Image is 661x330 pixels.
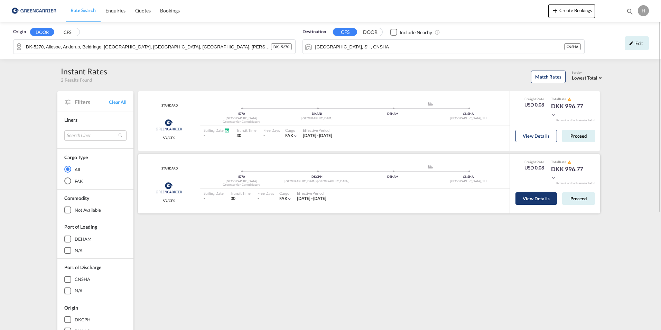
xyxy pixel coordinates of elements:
span: Port of Loading [64,224,97,230]
div: DKK 996.77 [551,102,586,119]
div: N/A [75,247,83,254]
md-select: Select: Lowest Total [572,73,604,81]
div: not available [75,207,101,213]
div: DKK 996.77 [551,165,586,182]
div: DEHAM [355,175,431,179]
span: [DATE] - [DATE] [297,196,326,201]
md-checkbox: N/A [64,247,127,254]
button: icon-plus 400-fgCreate Bookings [548,4,595,18]
span: [DATE] - [DATE] [303,133,332,138]
div: DEHAM [75,236,92,242]
div: CNSHA [430,175,506,179]
div: Total Rate [551,97,586,102]
div: Sort by [572,71,604,75]
div: Cargo [285,128,298,133]
div: USD 0.08 [524,164,544,171]
span: Quotes [135,8,150,13]
div: Cargo [279,191,292,196]
md-icon: Schedules Available [224,128,230,133]
div: Greencarrier Consolidators [204,120,279,124]
span: Origin [64,305,78,311]
div: [GEOGRAPHIC_DATA], SH [430,116,506,121]
div: Transit Time [231,191,251,196]
div: Remark and Inclusion included [551,118,600,122]
div: Sailing Date [204,191,224,196]
img: Greencarrier Consolidators [153,179,184,196]
div: Cargo Type [64,154,88,161]
button: DOOR [30,28,54,36]
div: Total Rate [551,159,586,165]
md-checkbox: DKCPH [64,316,127,323]
div: 30 [231,196,251,202]
md-icon: icon-alert [567,160,571,164]
span: Destination [302,28,326,35]
div: CNSHA [430,112,506,116]
div: [GEOGRAPHIC_DATA] [279,116,355,121]
div: Sailing Date [204,128,230,133]
span: SD/CFS [163,135,175,140]
button: CFS [55,28,80,36]
div: DEHAM [355,112,431,116]
div: Free Days [263,128,280,133]
span: STANDARD [160,166,178,171]
button: View Details [515,192,557,205]
div: DKCPH [279,175,355,179]
button: icon-alert [567,97,571,102]
div: N/A [75,287,83,294]
span: Liners [64,117,77,123]
div: [GEOGRAPHIC_DATA] [204,179,279,184]
span: Commodity [64,195,89,201]
md-input-container: DK-5270, Allesoe, Anderup, Beldringe, Kirkendrup, Lumby, Lumby Strand, Lumby-Torp, Lunde Dalskov,... [13,40,295,54]
div: Greencarrier Consolidators [204,183,279,187]
span: FAK [285,133,293,138]
md-checkbox: DEHAM [64,236,127,242]
span: 2 Results Found [61,77,92,83]
div: Contract / Rate Agreement / Tariff / Spot Pricing Reference Number: STANDARD [160,103,178,108]
md-icon: icon-plus 400-fg [551,6,559,15]
md-checkbox: CNSHA [64,276,127,283]
span: Clear All [109,99,127,105]
span: Origin [13,28,26,35]
div: - [204,133,230,139]
span: Filters [75,98,109,106]
div: Freight Rate [524,97,544,101]
md-input-container: Shanghai, SH, CNSHA [303,40,585,54]
div: Free Days [258,191,274,196]
div: Effective Period [303,128,332,133]
md-icon: Unchecked: Ignores neighbouring ports when fetching rates.Checked : Includes neighbouring ports w... [435,29,440,35]
md-icon: assets/icons/custom/ship-fill.svg [426,165,435,168]
span: Lowest Total [572,75,597,81]
div: icon-magnify [626,8,634,18]
md-icon: icon-pencil [629,41,634,46]
div: H [638,5,649,16]
button: Proceed [562,192,595,205]
img: Greencarrier Consolidators [153,116,184,134]
div: - [258,196,259,202]
input: Search by Port [315,42,564,52]
div: [GEOGRAPHIC_DATA] [204,116,279,121]
button: icon-alert [567,159,571,165]
span: STANDARD [160,103,178,108]
span: FAK [279,196,287,201]
span: Enquiries [105,8,125,13]
div: icon-pencilEdit [625,36,649,50]
md-checkbox: Checkbox No Ink [390,28,432,36]
div: Instant Rates [61,66,107,77]
div: - [263,133,265,139]
span: Port of Discharge [64,264,101,270]
button: Proceed [562,130,595,142]
button: DOOR [358,28,382,36]
div: 01 Aug 2025 - 31 Aug 2025 [303,133,332,139]
div: Contract / Rate Agreement / Tariff / Spot Pricing Reference Number: STANDARD [160,166,178,171]
span: 5270 [238,175,245,178]
div: Include Nearby [400,29,432,36]
md-icon: icon-magnify [626,8,634,15]
div: CNSHA [75,276,90,282]
button: CFS [333,28,357,36]
div: Remark and Inclusion included [551,181,600,185]
span: Bookings [160,8,179,13]
md-checkbox: N/A [64,287,127,294]
input: Search by Door [26,42,271,52]
img: b0b18ec08afe11efb1d4932555f5f09d.png [10,3,57,19]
